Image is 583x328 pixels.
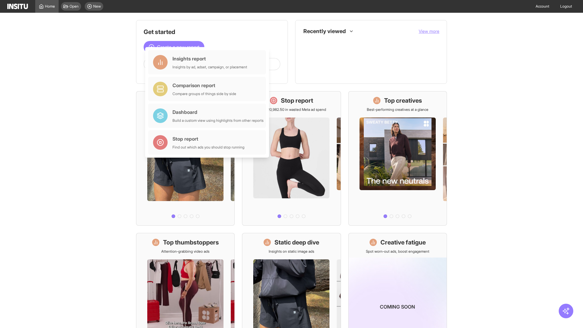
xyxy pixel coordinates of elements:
[316,41,335,46] span: Placements
[419,28,439,34] button: View more
[305,67,312,74] div: Insights
[136,91,235,226] a: What's live nowSee all active ads instantly
[7,4,28,9] img: Logo
[316,68,343,73] span: Static Deep Dive
[144,41,204,53] button: Create a new report
[172,65,247,70] div: Insights by ad, adset, campaign, or placement
[316,68,435,73] span: Static Deep Dive
[172,82,236,89] div: Comparison report
[316,41,435,46] span: Placements
[172,145,244,150] div: Find out which ads you should stop running
[316,54,354,59] span: Creative Fatigue [Beta]
[419,29,439,34] span: View more
[172,55,247,62] div: Insights report
[161,249,210,254] p: Attention-grabbing video ads
[274,238,319,247] h1: Static deep dive
[367,107,428,112] p: Best-performing creatives at a glance
[305,53,312,60] div: Insights
[157,43,199,51] span: Create a new report
[172,118,264,123] div: Build a custom view using highlights from other reports
[384,96,422,105] h1: Top creatives
[172,135,244,142] div: Stop report
[305,40,312,47] div: Insights
[242,91,341,226] a: Stop reportSave £20,982.50 in wasted Meta ad spend
[163,238,219,247] h1: Top thumbstoppers
[257,107,326,112] p: Save £20,982.50 in wasted Meta ad spend
[93,4,101,9] span: New
[316,54,435,59] span: Creative Fatigue [Beta]
[172,91,236,96] div: Compare groups of things side by side
[45,4,55,9] span: Home
[144,28,280,36] h1: Get started
[269,249,314,254] p: Insights on static image ads
[172,108,264,116] div: Dashboard
[348,91,447,226] a: Top creativesBest-performing creatives at a glance
[281,96,313,105] h1: Stop report
[70,4,79,9] span: Open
